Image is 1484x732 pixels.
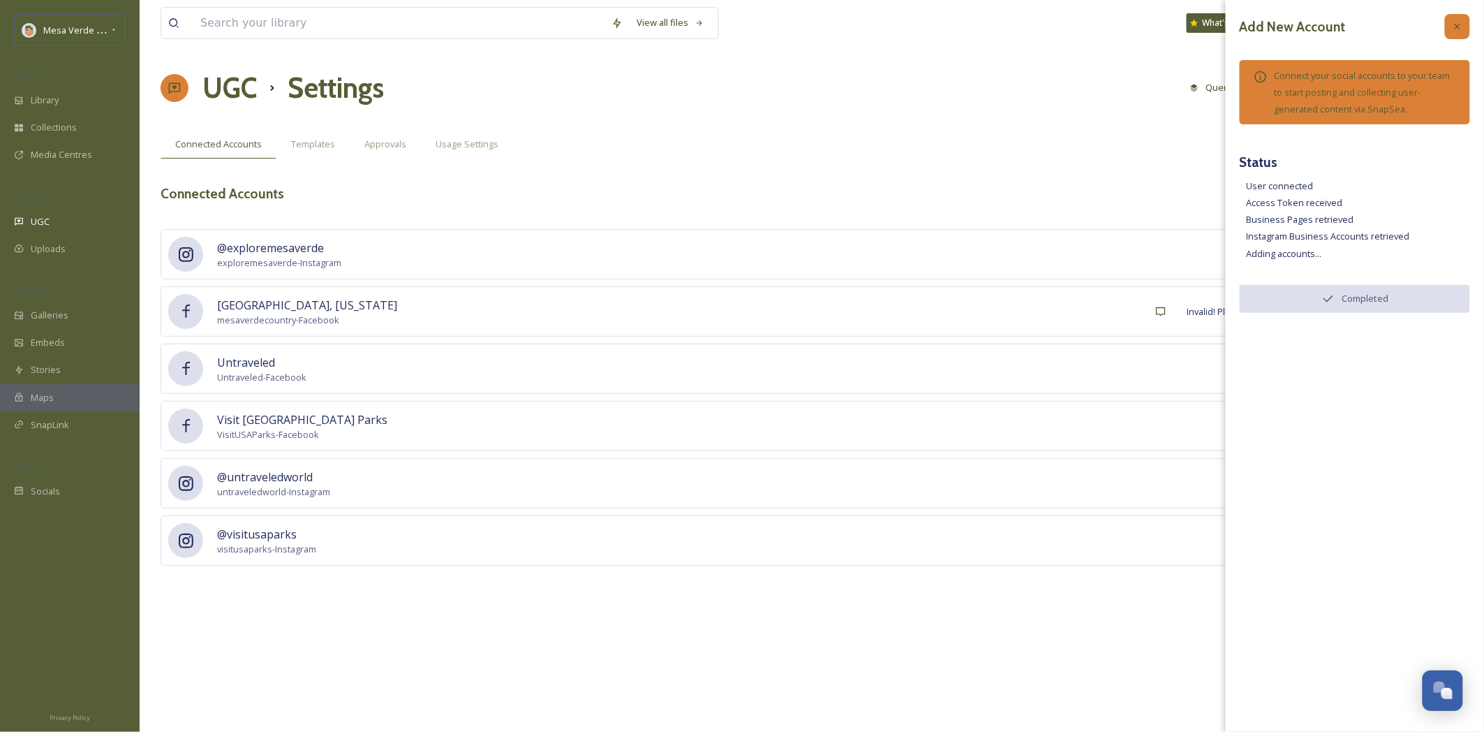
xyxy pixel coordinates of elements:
[31,363,61,376] span: Stories
[1183,74,1248,101] button: Queued
[288,67,384,109] h1: Settings
[1247,230,1470,243] li: Instagram Business Accounts retrieved
[193,8,604,38] input: Search your library
[217,526,316,543] span: @visitusaparks
[1247,247,1470,261] li: Adding accounts...
[1247,196,1470,210] li: Access Token received
[14,287,46,298] span: WIDGETS
[217,428,387,441] span: VisitUSAParks - Facebook
[217,240,341,256] span: @exploremesaverde
[14,193,44,204] span: COLLECT
[1183,74,1255,101] a: Queued
[1187,13,1256,33] a: What's New
[14,72,38,82] span: MEDIA
[31,336,65,349] span: Embeds
[217,371,306,384] span: Untraveled - Facebook
[630,9,711,36] a: View all files
[217,411,387,428] span: Visit [GEOGRAPHIC_DATA] Parks
[175,138,262,151] span: Connected Accounts
[1275,69,1450,115] span: Connect your social accounts to your team to start posting and collecting user-generated content ...
[436,138,498,151] span: Usage Settings
[1247,180,1470,193] li: User connected
[31,485,60,498] span: Socials
[1423,671,1463,711] button: Open Chat
[31,94,59,107] span: Library
[50,708,90,725] a: Privacy Policy
[31,121,77,134] span: Collections
[202,67,257,109] a: UGC
[217,543,316,556] span: visitusaparks - Instagram
[217,354,306,371] span: Untraveled
[31,242,66,256] span: Uploads
[31,309,68,322] span: Galleries
[217,485,330,499] span: untraveledworld - Instagram
[1187,305,1398,319] span: Invalid! Please click on + Add Account to Reconnect
[31,418,69,432] span: SnapLink
[291,138,335,151] span: Templates
[217,297,397,314] span: [GEOGRAPHIC_DATA], [US_STATE]
[364,138,406,151] span: Approvals
[1240,285,1470,313] button: Completed
[43,23,129,36] span: Mesa Verde Country
[161,184,284,204] h3: Connected Accounts
[217,314,397,327] span: mesaverdecountry - Facebook
[50,713,90,722] span: Privacy Policy
[22,23,36,37] img: MVC%20SnapSea%20logo%20%281%29.png
[31,391,54,404] span: Maps
[14,463,42,474] span: SOCIALS
[31,215,50,228] span: UGC
[1247,213,1470,226] li: Business Pages retrieved
[217,469,330,485] span: @untraveledworld
[31,148,92,161] span: Media Centres
[1240,17,1346,37] h3: Add New Account
[217,256,341,270] span: exploremesaverde - Instagram
[1240,152,1470,173] h5: Status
